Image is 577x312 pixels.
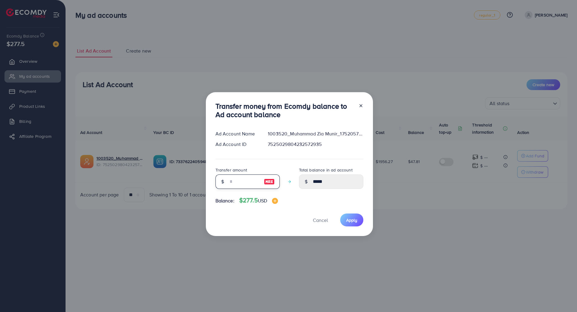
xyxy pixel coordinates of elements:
h4: $277.5 [239,197,278,204]
div: Ad Account Name [211,130,263,137]
h3: Transfer money from Ecomdy balance to Ad account balance [215,102,354,119]
iframe: Chat [551,285,572,307]
div: 7525029804232572935 [263,141,368,148]
span: Apply [346,217,357,223]
div: Ad Account ID [211,141,263,148]
span: Cancel [313,217,328,223]
button: Apply [340,214,363,226]
div: 1003520_Muhammad Zia Munir_1752057834951 [263,130,368,137]
button: Cancel [305,214,335,226]
span: Balance: [215,197,234,204]
span: USD [258,197,267,204]
label: Transfer amount [215,167,247,173]
img: image [264,178,275,185]
label: Total balance in ad account [299,167,353,173]
img: image [272,198,278,204]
